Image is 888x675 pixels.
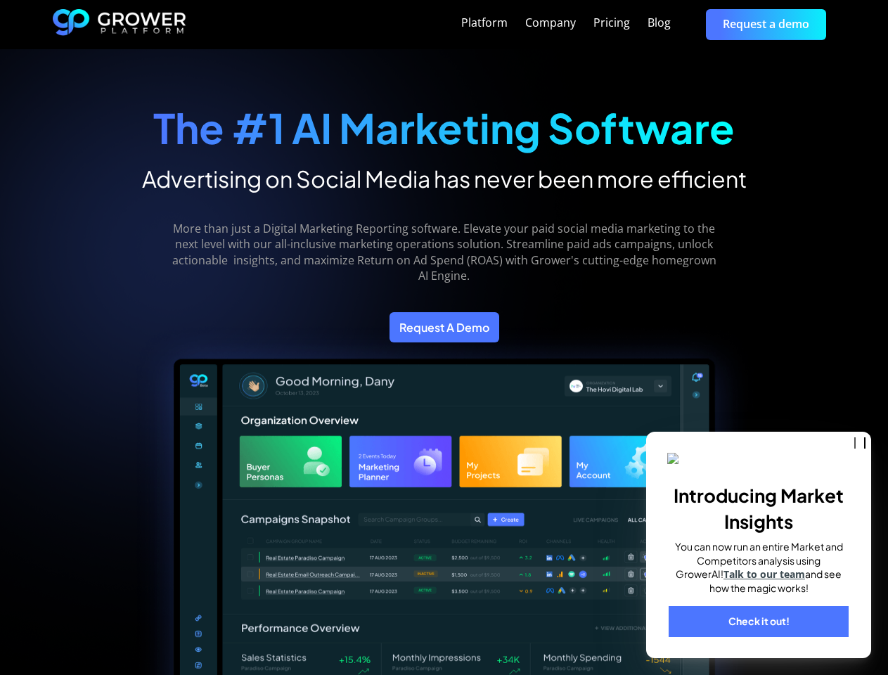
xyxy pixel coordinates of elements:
[153,102,735,153] strong: The #1 AI Marketing Software
[142,165,747,193] h2: Advertising on Social Media has never been more efficient
[593,16,630,30] div: Pricing
[162,221,726,284] p: More than just a Digital Marketing Reporting software. Elevate your paid social media marketing t...
[648,16,671,30] div: Blog
[648,15,671,32] a: Blog
[723,567,805,581] a: Talk to our team
[525,15,576,32] a: Company
[390,312,499,342] a: Request A Demo
[674,484,844,532] b: Introducing Market Insights
[706,9,826,39] a: Request a demo
[593,15,630,32] a: Pricing
[461,15,508,32] a: Platform
[461,16,508,30] div: Platform
[669,606,849,637] a: Check it out!
[667,540,850,595] p: You can now run an entire Market and Competitors analysis using GrowerAI! and see how the magic w...
[667,453,850,466] img: _p793ks5ak-banner
[854,437,866,449] button: close
[525,16,576,30] div: Company
[53,9,186,40] a: home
